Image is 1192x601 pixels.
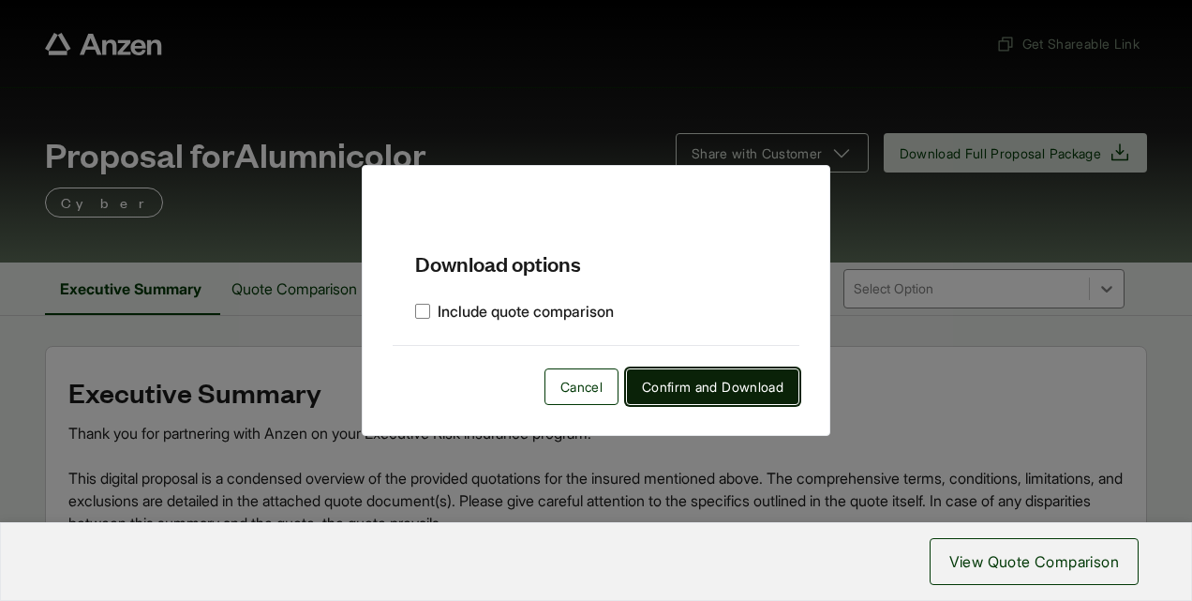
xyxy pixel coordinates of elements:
h5: Download options [393,218,799,278]
span: View Quote Comparison [949,550,1119,573]
button: Confirm and Download [626,368,799,405]
button: Cancel [544,368,618,405]
label: Include quote comparison [415,300,614,323]
span: Cancel [560,377,603,397]
button: View Quote Comparison [930,538,1139,585]
span: Confirm and Download [642,377,783,397]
